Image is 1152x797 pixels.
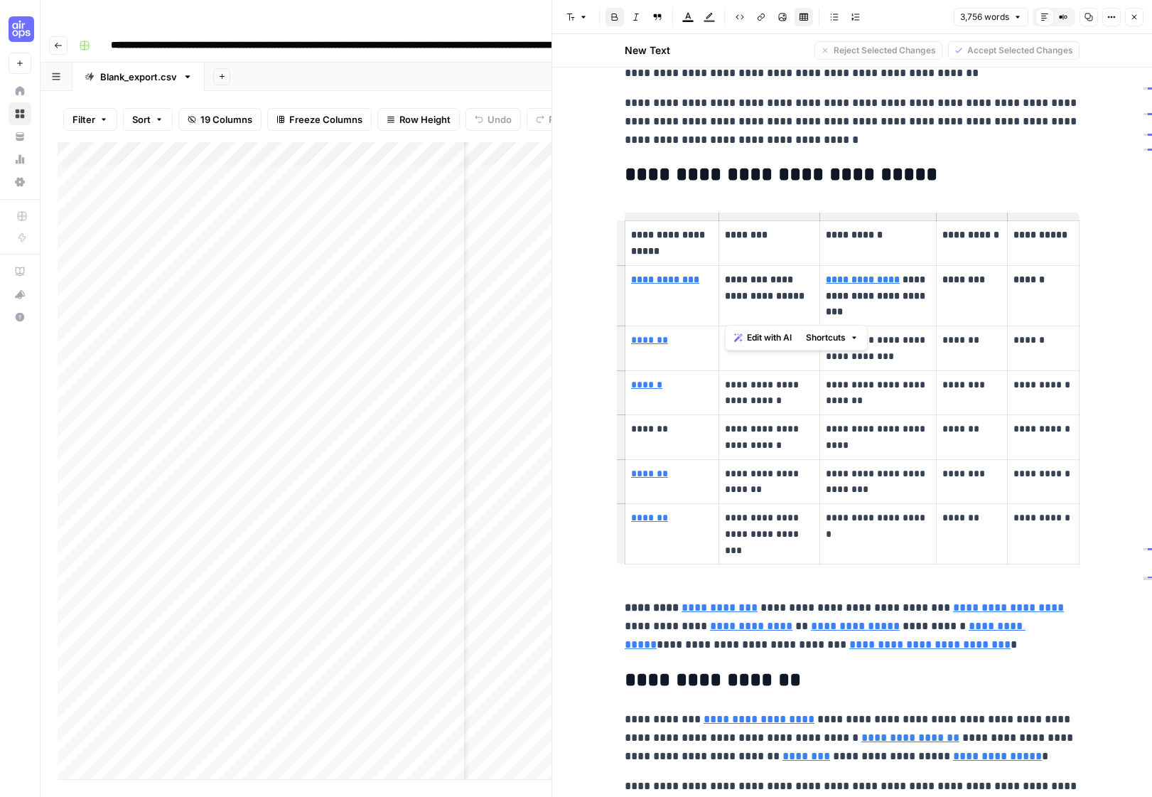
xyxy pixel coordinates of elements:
[9,171,31,193] a: Settings
[960,11,1009,23] span: 3,756 words
[132,112,151,127] span: Sort
[9,260,31,283] a: AirOps Academy
[9,80,31,102] a: Home
[399,112,451,127] span: Row Height
[178,108,262,131] button: 19 Columns
[806,331,846,344] span: Shortcuts
[9,16,34,42] img: Cohort 4 Logo
[200,112,252,127] span: 19 Columns
[9,102,31,125] a: Browse
[267,108,372,131] button: Freeze Columns
[728,328,797,347] button: Edit with AI
[488,112,512,127] span: Undo
[9,283,31,306] button: What's new?
[9,284,31,305] div: What's new?
[967,44,1073,57] span: Accept Selected Changes
[100,70,177,84] div: Blank_export.csv
[954,8,1028,26] button: 3,756 words
[9,148,31,171] a: Usage
[9,11,31,47] button: Workspace: Cohort 4
[465,108,521,131] button: Undo
[800,328,864,347] button: Shortcuts
[72,63,205,91] a: Blank_export.csv
[814,41,942,60] button: Reject Selected Changes
[9,125,31,148] a: Your Data
[289,112,362,127] span: Freeze Columns
[123,108,173,131] button: Sort
[948,41,1080,60] button: Accept Selected Changes
[625,43,670,58] h2: New Text
[72,112,95,127] span: Filter
[63,108,117,131] button: Filter
[527,108,581,131] button: Redo
[834,44,936,57] span: Reject Selected Changes
[747,331,792,344] span: Edit with AI
[9,306,31,328] button: Help + Support
[377,108,460,131] button: Row Height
